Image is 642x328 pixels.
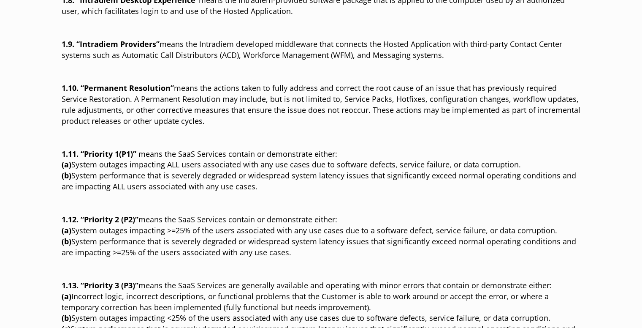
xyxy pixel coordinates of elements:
[62,149,138,159] strong: 1.11. “Priority 1
[62,236,71,246] strong: (b)
[62,225,71,235] strong: (a)
[62,39,581,61] p: means the Intradiem developed middleware that connects the Hosted Application with third-party Co...
[62,83,174,93] strong: 1.10. “Permanent Resolution”
[119,149,136,159] strong: (P1)”
[62,313,71,323] strong: (b)
[62,280,138,290] strong: 1.13. “Priority 3 (P3)”
[62,214,138,224] strong: 1.12. “Priority 2 (P2)”
[62,291,71,301] strong: (a)
[62,214,581,258] p: means the SaaS Services contain or demonstrate either: System outages impacting >=25% of the user...
[62,83,581,127] p: means the actions taken to fully address and correct the root cause of an issue that has previous...
[62,159,71,169] strong: (a)
[62,170,71,180] strong: (b)
[62,39,160,49] strong: 1.9. “Intradiem Providers”
[62,149,581,193] p: means the SaaS Services contain or demonstrate either: System outages impacting ALL users associa...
